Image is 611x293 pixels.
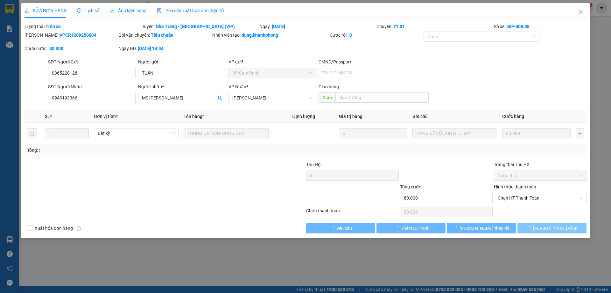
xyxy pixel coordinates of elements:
[506,24,530,29] b: 50F-008.38
[335,92,429,103] input: Dọc đường
[217,95,222,100] span: user-add
[494,161,586,168] div: Trạng thái Thu Hộ
[60,33,96,38] b: VPCR1209250004
[526,226,533,230] span: loading
[157,8,162,13] img: icon
[232,93,312,103] span: Phạm Ngũ Lão
[110,8,114,13] span: picture
[242,33,278,38] b: dung.khanhphong
[533,225,578,232] span: [PERSON_NAME] và In
[228,58,316,65] div: VP gửi
[48,83,136,90] div: SĐT Người Nhận
[493,23,587,30] div: Số xe:
[94,114,118,119] span: Đơn vị tính
[400,184,421,189] span: Tổng cước
[118,32,211,39] div: Gói vận chuyển:
[339,128,407,138] input: 0
[27,147,236,154] div: Tổng: 1
[339,114,362,119] span: Giá trị hàng
[49,46,63,51] b: 80.000
[184,114,204,119] span: Tên hàng
[502,114,524,119] span: Cước hàng
[77,8,81,13] span: clock-circle
[349,33,352,38] b: 0
[228,84,246,89] span: VP Nhận
[212,32,328,39] div: Nhân viên tạo:
[151,33,173,38] b: Tiêu chuẩn
[453,226,460,230] span: loading
[25,45,117,52] div: Chưa cước :
[138,83,226,90] div: Người nhận
[25,8,67,13] span: SỬA ĐƠN HÀNG
[157,8,224,13] span: Yêu cầu xuất hóa đơn điện tử
[32,225,75,232] span: Xuất hóa đơn hàng
[306,162,321,167] span: Thu Hộ
[232,68,312,78] span: VP Cam Ranh
[578,9,583,14] span: close
[156,24,235,29] b: Nha Trang - [GEOGRAPHIC_DATA] (VIP)
[141,23,259,30] div: Tuyến:
[184,128,268,138] input: VD: Bàn, Ghế
[329,226,336,230] span: loading
[412,128,497,138] input: Ghi Chú
[259,23,376,30] div: Ngày:
[77,8,100,13] span: Lịch sử
[494,184,536,189] label: Hình thức thanh toán
[447,223,516,233] button: [PERSON_NAME] thay đổi
[118,45,211,52] div: Ngày GD:
[305,207,399,218] div: Chưa thanh toán
[27,128,37,138] button: delete
[25,8,29,13] span: edit
[319,58,406,65] div: CMND/Passport
[98,128,175,138] span: Bất kỳ
[502,128,571,138] input: 0
[572,3,590,21] button: Close
[393,24,405,29] b: 21:01
[330,32,422,39] div: Cước rồi :
[336,225,352,232] span: Yêu cầu
[292,114,315,119] span: Định lượng
[517,223,586,233] button: [PERSON_NAME] và In
[576,128,584,138] button: plus
[410,110,500,123] th: Ghi chú
[46,24,61,29] b: Trên xe
[401,225,428,232] span: Thêm ĐH mới
[77,226,81,231] span: info-circle
[25,32,117,39] div: [PERSON_NAME]:
[498,193,583,203] span: Chọn HT Thanh Toán
[138,58,226,65] div: Người gửi
[48,58,136,65] div: SĐT Người Gửi
[376,23,493,30] div: Chuyến:
[319,84,339,89] span: Giao hàng
[138,46,164,51] b: [DATE] 14:44
[460,225,510,232] span: [PERSON_NAME] thay đổi
[498,171,583,180] span: Chưa thu
[394,226,401,230] span: loading
[110,8,147,13] span: Ảnh kiện hàng
[306,223,375,233] button: Yêu cầu
[45,114,50,119] span: SL
[319,92,335,103] span: Giao
[272,24,285,29] b: [DATE]
[24,23,141,30] div: Trạng thái:
[376,223,446,233] button: Thêm ĐH mới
